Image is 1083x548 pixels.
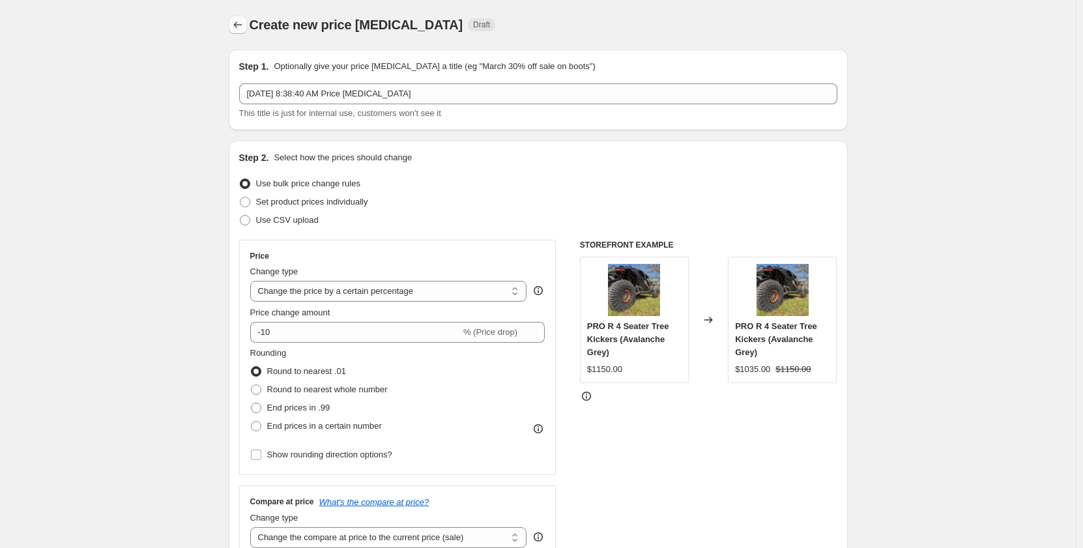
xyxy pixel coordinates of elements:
span: Show rounding direction options? [267,450,392,459]
button: What's the compare at price? [319,497,429,507]
p: Select how the prices should change [274,151,412,164]
img: IMG_9344_80x.jpg [757,264,809,316]
input: 30% off holiday sale [239,83,837,104]
span: Draft [473,20,490,30]
span: Create new price [MEDICAL_DATA] [250,18,463,32]
img: IMG_9344_80x.jpg [608,264,660,316]
span: Set product prices individually [256,197,368,207]
h2: Step 2. [239,151,269,164]
span: Change type [250,267,298,276]
input: -15 [250,322,461,343]
h2: Step 1. [239,60,269,73]
span: Rounding [250,348,287,358]
div: help [532,530,545,543]
span: Round to nearest whole number [267,384,388,394]
span: Change type [250,513,298,523]
span: This title is just for internal use, customers won't see it [239,108,441,118]
span: Use CSV upload [256,215,319,225]
h6: STOREFRONT EXAMPLE [580,240,837,250]
div: $1150.00 [587,363,622,376]
span: % (Price drop) [463,327,517,337]
span: PRO R 4 Seater Tree Kickers (Avalanche Grey) [587,321,669,357]
div: help [532,284,545,297]
span: Use bulk price change rules [256,179,360,188]
span: End prices in .99 [267,403,330,412]
h3: Compare at price [250,497,314,507]
span: Round to nearest .01 [267,366,346,376]
div: $1035.00 [735,363,770,376]
strike: $1150.00 [775,363,811,376]
span: End prices in a certain number [267,421,382,431]
p: Optionally give your price [MEDICAL_DATA] a title (eg "March 30% off sale on boots") [274,60,595,73]
button: Price change jobs [229,16,247,34]
span: PRO R 4 Seater Tree Kickers (Avalanche Grey) [735,321,817,357]
h3: Price [250,251,269,261]
span: Price change amount [250,308,330,317]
